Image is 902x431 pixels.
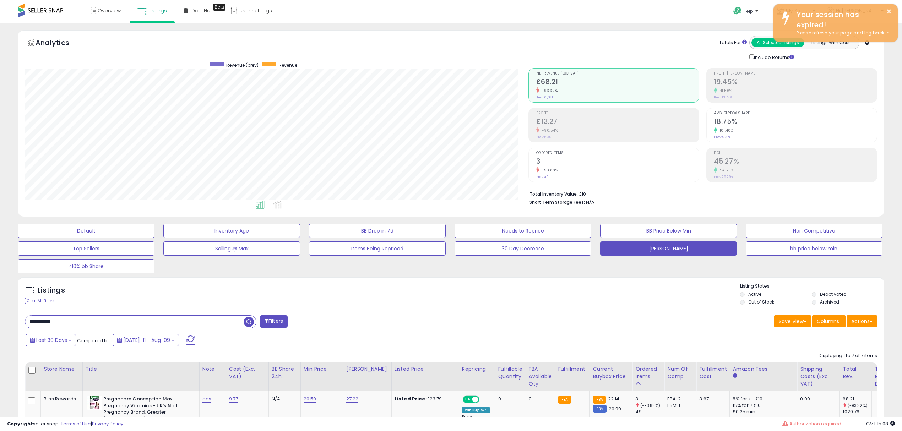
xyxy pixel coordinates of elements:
[744,8,753,14] span: Help
[346,395,359,403] a: 27.22
[395,365,456,373] div: Listed Price
[748,299,774,305] label: Out of Stock
[635,409,664,415] div: 49
[36,38,83,49] h5: Analytics
[714,118,877,127] h2: 18.75%
[848,403,868,408] small: (-93.32%)
[455,241,591,256] button: 30 Day Decrease
[536,135,551,139] small: Prev: £140
[536,95,553,99] small: Prev: £1,021
[812,315,846,327] button: Columns
[800,365,837,388] div: Shipping Costs (Exc. VAT)
[746,224,882,238] button: Non Competitive
[229,365,266,380] div: Cost (Exc. VAT)
[593,396,606,404] small: FBA
[667,402,691,409] div: FBM: 1
[820,299,839,305] label: Archived
[717,128,734,133] small: 101.40%
[593,405,607,413] small: FBM
[774,315,811,327] button: Save View
[309,241,446,256] button: Items Being Repriced
[478,397,490,403] span: OFF
[714,72,877,76] span: Profit [PERSON_NAME]
[304,365,340,373] div: Min Price
[875,365,895,388] div: Total Rev. Diff.
[536,157,699,167] h2: 3
[536,118,699,127] h2: £13.27
[748,291,761,297] label: Active
[536,175,549,179] small: Prev: 49
[699,365,727,380] div: Fulfillment Cost
[635,365,661,380] div: Ordered Items
[462,365,492,373] div: Repricing
[714,78,877,87] h2: 19.45%
[463,397,472,403] span: ON
[847,315,877,327] button: Actions
[77,337,110,344] span: Compared to:
[593,365,629,380] div: Current Buybox Price
[667,365,693,380] div: Num of Comp.
[875,396,893,402] div: -952.55
[163,224,300,238] button: Inventory Age
[586,199,594,206] span: N/A
[733,402,792,409] div: 15% for > £10
[18,224,154,238] button: Default
[820,291,847,297] label: Deactivated
[804,38,857,47] button: Listings With Cost
[719,39,747,46] div: Totals For
[714,157,877,167] h2: 45.27%
[791,30,892,37] div: Please refresh your page and log back in
[226,62,259,68] span: Revenue (prev)
[272,365,298,380] div: BB Share 24h.
[18,259,154,273] button: <10% bb Share
[640,403,660,408] small: (-93.88%)
[609,405,621,412] span: 20.99
[202,365,223,373] div: Note
[539,128,558,133] small: -90.54%
[87,396,102,410] img: 519bed5DXML._SL40_.jpg
[744,53,803,61] div: Include Returns
[728,1,765,23] a: Help
[529,365,552,388] div: FBA Available Qty
[309,224,446,238] button: BB Drop in 7d
[717,88,732,93] small: 41.56%
[346,365,388,373] div: [PERSON_NAME]
[229,395,238,403] a: 9.77
[92,420,123,427] a: Privacy Policy
[536,111,699,115] span: Profit
[558,396,571,404] small: FBA
[163,241,300,256] button: Selling @ Max
[699,396,724,402] div: 3.67
[44,396,77,402] div: Bliss Rewards
[733,396,792,402] div: 8% for <= £10
[395,396,453,402] div: £23.79
[817,318,839,325] span: Columns
[740,283,884,290] p: Listing States:
[714,111,877,115] span: Avg. Buybox Share
[38,285,65,295] h5: Listings
[529,189,872,198] li: £10
[272,396,295,402] div: N/A
[843,365,869,380] div: Total Rev.
[7,421,123,427] div: seller snap | |
[717,168,734,173] small: 54.56%
[791,10,892,30] div: Your session has expired!
[26,334,76,346] button: Last 30 Days
[800,396,834,402] div: 0.00
[18,241,154,256] button: Top Sellers
[714,175,733,179] small: Prev: 29.29%
[536,72,699,76] span: Net Revenue (Exc. VAT)
[44,365,80,373] div: Store Name
[98,7,121,14] span: Overview
[36,337,67,344] span: Last 30 Days
[148,7,167,14] span: Listings
[304,395,316,403] a: 20.50
[536,78,699,87] h2: £68.21
[667,396,691,402] div: FBA: 2
[866,420,895,427] span: 2025-09-11 15:08 GMT
[558,365,587,373] div: Fulfillment
[608,395,620,402] span: 22.14
[600,224,737,238] button: BB Price Below Min
[498,365,523,380] div: Fulfillable Quantity
[600,241,737,256] button: [PERSON_NAME]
